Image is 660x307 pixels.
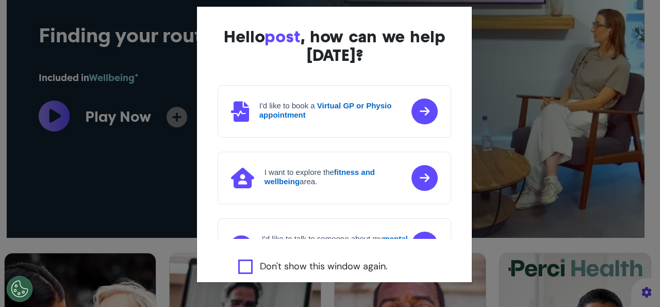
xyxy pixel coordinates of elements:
[7,276,32,302] button: Open Preferences
[238,260,253,274] input: Agree to privacy policy
[265,168,375,186] strong: fitness and wellbeing
[265,168,409,186] h4: I want to explore the area.
[265,27,301,46] span: post
[262,234,409,253] h4: I'd like to talk to someone about my
[260,260,388,274] label: Don't show this window again.
[259,101,409,120] h4: I'd like to book a
[218,27,452,64] div: Hello , how can we help [DATE]?
[259,101,392,119] strong: Virtual GP or Physio appointment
